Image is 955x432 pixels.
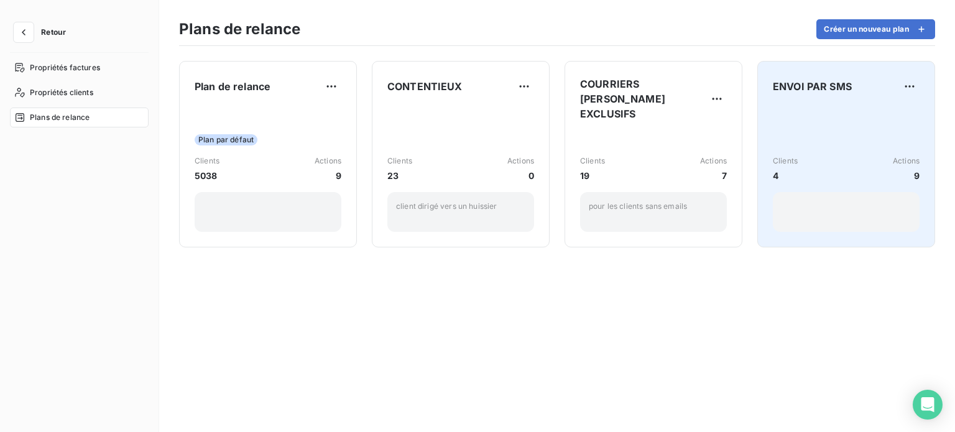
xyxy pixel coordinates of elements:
[195,169,219,182] span: 5038
[30,62,100,73] span: Propriétés factures
[700,155,727,167] span: Actions
[507,155,534,167] span: Actions
[10,58,149,78] a: Propriétés factures
[913,390,943,420] div: Open Intercom Messenger
[195,134,257,145] span: Plan par défaut
[580,76,707,121] span: COURRIERS [PERSON_NAME] EXCLUSIFS
[387,155,412,167] span: Clients
[893,155,920,167] span: Actions
[700,169,727,182] span: 7
[195,79,270,94] span: Plan de relance
[507,169,534,182] span: 0
[773,155,798,167] span: Clients
[315,155,341,167] span: Actions
[10,108,149,127] a: Plans de relance
[387,79,463,94] span: CONTENTIEUX
[589,201,718,212] p: pour les clients sans emails
[41,29,66,36] span: Retour
[10,83,149,103] a: Propriétés clients
[893,169,920,182] span: 9
[10,22,76,42] button: Retour
[396,201,525,212] p: client dirigé vers un huissier
[580,155,605,167] span: Clients
[816,19,935,39] button: Créer un nouveau plan
[195,155,219,167] span: Clients
[179,18,300,40] h3: Plans de relance
[580,169,605,182] span: 19
[315,169,341,182] span: 9
[30,112,90,123] span: Plans de relance
[387,169,412,182] span: 23
[773,169,798,182] span: 4
[773,79,852,94] span: ENVOI PAR SMS
[30,87,93,98] span: Propriétés clients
